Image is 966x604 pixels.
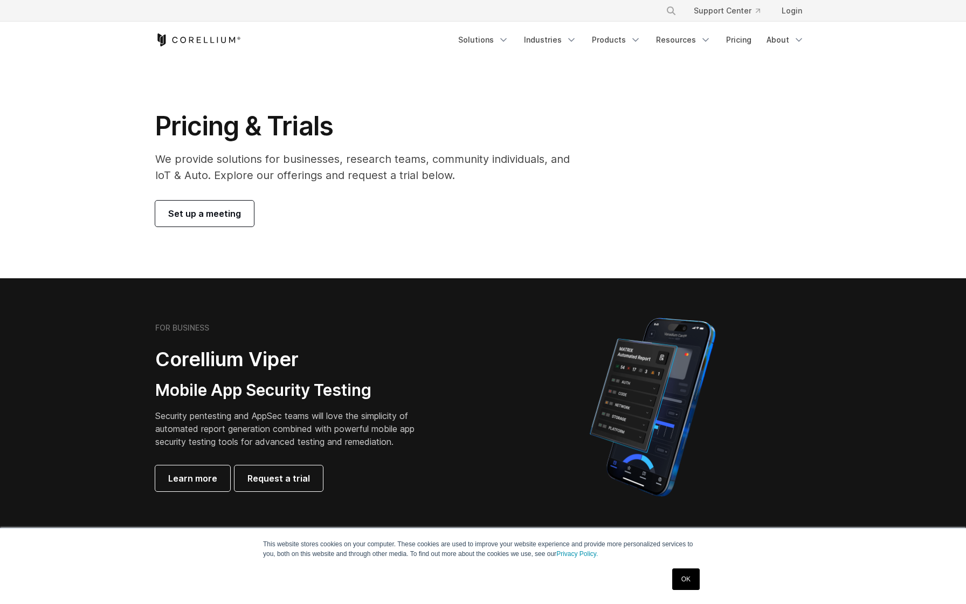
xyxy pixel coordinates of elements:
[155,347,431,372] h2: Corellium Viper
[155,409,431,448] p: Security pentesting and AppSec teams will love the simplicity of automated report generation comb...
[517,30,583,50] a: Industries
[234,465,323,491] a: Request a trial
[760,30,811,50] a: About
[168,472,217,485] span: Learn more
[452,30,515,50] a: Solutions
[155,201,254,226] a: Set up a meeting
[155,465,230,491] a: Learn more
[773,1,811,20] a: Login
[650,30,717,50] a: Resources
[263,539,703,559] p: This website stores cookies on your computer. These cookies are used to improve your website expe...
[661,1,681,20] button: Search
[155,151,585,183] p: We provide solutions for businesses, research teams, community individuals, and IoT & Auto. Explo...
[720,30,758,50] a: Pricing
[653,1,811,20] div: Navigation Menu
[155,380,431,401] h3: Mobile App Security Testing
[155,323,209,333] h6: FOR BUSINESS
[155,33,241,46] a: Corellium Home
[585,30,647,50] a: Products
[685,1,769,20] a: Support Center
[168,207,241,220] span: Set up a meeting
[672,568,700,590] a: OK
[571,313,734,502] img: Corellium MATRIX automated report on iPhone showing app vulnerability test results across securit...
[247,472,310,485] span: Request a trial
[556,550,598,558] a: Privacy Policy.
[452,30,811,50] div: Navigation Menu
[155,110,585,142] h1: Pricing & Trials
